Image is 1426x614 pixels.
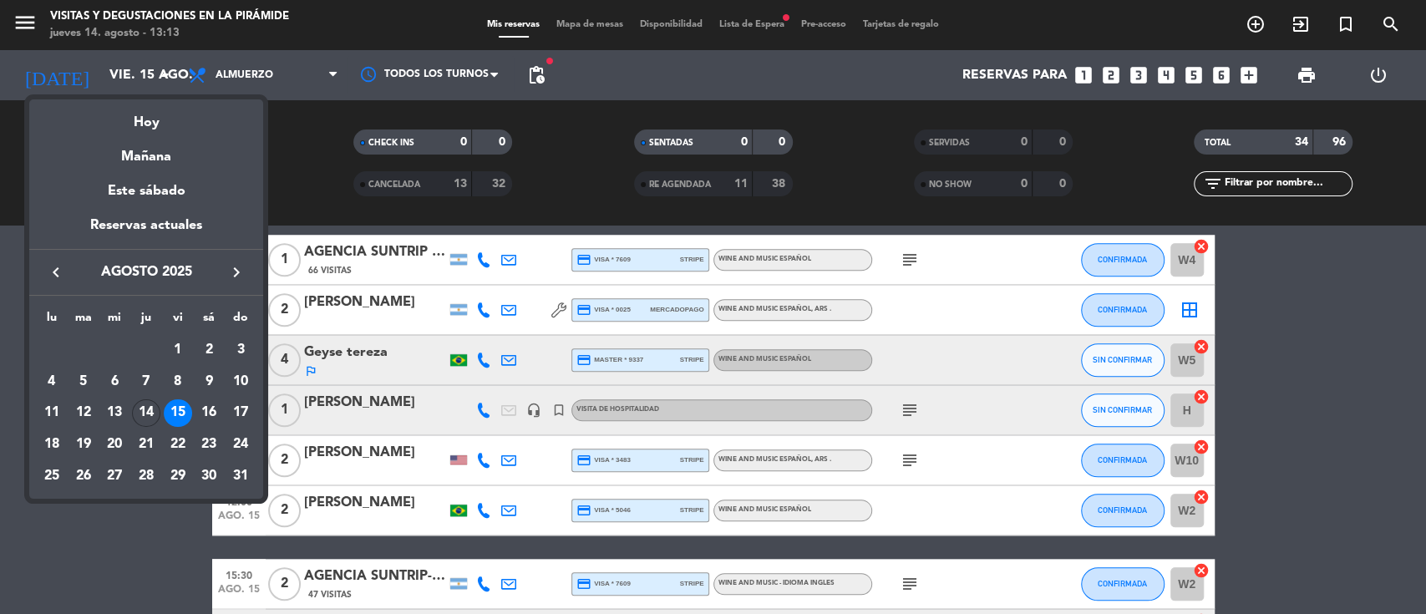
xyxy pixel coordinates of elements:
[162,334,194,366] td: 1 de agosto de 2025
[194,398,226,429] td: 16 de agosto de 2025
[99,308,130,334] th: miércoles
[225,398,256,429] td: 17 de agosto de 2025
[226,430,255,459] div: 24
[162,398,194,429] td: 15 de agosto de 2025
[36,429,68,460] td: 18 de agosto de 2025
[164,430,192,459] div: 22
[29,168,263,215] div: Este sábado
[130,398,162,429] td: 14 de agosto de 2025
[36,398,68,429] td: 11 de agosto de 2025
[69,399,98,428] div: 12
[99,429,130,460] td: 20 de agosto de 2025
[41,261,71,283] button: keyboard_arrow_left
[68,366,99,398] td: 5 de agosto de 2025
[68,398,99,429] td: 12 de agosto de 2025
[130,429,162,460] td: 21 de agosto de 2025
[164,336,192,364] div: 1
[225,460,256,492] td: 31 de agosto de 2025
[36,366,68,398] td: 4 de agosto de 2025
[100,430,129,459] div: 20
[38,368,66,396] div: 4
[162,308,194,334] th: viernes
[194,334,226,366] td: 2 de agosto de 2025
[69,368,98,396] div: 5
[164,399,192,428] div: 15
[100,399,129,428] div: 13
[226,462,255,490] div: 31
[194,308,226,334] th: sábado
[68,308,99,334] th: martes
[68,460,99,492] td: 26 de agosto de 2025
[132,368,160,396] div: 7
[162,460,194,492] td: 29 de agosto de 2025
[226,399,255,428] div: 17
[226,368,255,396] div: 10
[164,462,192,490] div: 29
[130,308,162,334] th: jueves
[162,366,194,398] td: 8 de agosto de 2025
[195,336,223,364] div: 2
[226,336,255,364] div: 3
[100,462,129,490] div: 27
[225,366,256,398] td: 10 de agosto de 2025
[69,462,98,490] div: 26
[195,399,223,428] div: 16
[130,460,162,492] td: 28 de agosto de 2025
[100,368,129,396] div: 6
[29,99,263,134] div: Hoy
[132,399,160,428] div: 14
[132,462,160,490] div: 28
[195,368,223,396] div: 9
[164,368,192,396] div: 8
[195,430,223,459] div: 23
[225,429,256,460] td: 24 de agosto de 2025
[36,334,162,366] td: AGO.
[36,308,68,334] th: lunes
[99,398,130,429] td: 13 de agosto de 2025
[38,430,66,459] div: 18
[195,462,223,490] div: 30
[162,429,194,460] td: 22 de agosto de 2025
[29,215,263,249] div: Reservas actuales
[46,262,66,282] i: keyboard_arrow_left
[194,460,226,492] td: 30 de agosto de 2025
[36,460,68,492] td: 25 de agosto de 2025
[29,134,263,168] div: Mañana
[221,261,251,283] button: keyboard_arrow_right
[71,261,221,283] span: agosto 2025
[38,462,66,490] div: 25
[130,366,162,398] td: 7 de agosto de 2025
[194,366,226,398] td: 9 de agosto de 2025
[38,399,66,428] div: 11
[226,262,246,282] i: keyboard_arrow_right
[225,308,256,334] th: domingo
[69,430,98,459] div: 19
[132,430,160,459] div: 21
[99,460,130,492] td: 27 de agosto de 2025
[68,429,99,460] td: 19 de agosto de 2025
[194,429,226,460] td: 23 de agosto de 2025
[225,334,256,366] td: 3 de agosto de 2025
[99,366,130,398] td: 6 de agosto de 2025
